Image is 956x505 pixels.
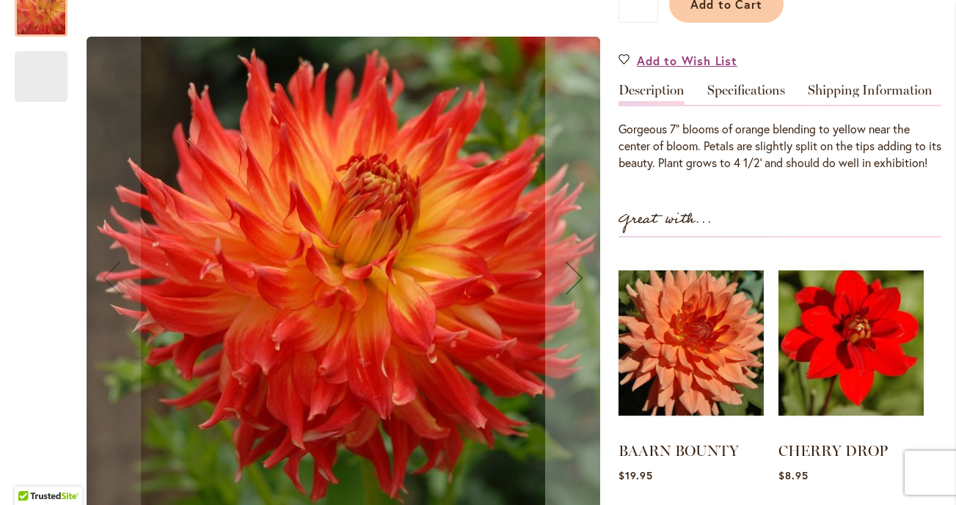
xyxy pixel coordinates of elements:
[619,468,653,482] span: $19.95
[778,252,924,434] img: CHERRY DROP
[778,468,809,482] span: $8.95
[707,84,785,105] a: Specifications
[619,442,739,460] a: BAARN BOUNTY
[619,52,737,69] a: Add to Wish List
[11,453,52,494] iframe: Launch Accessibility Center
[15,37,67,102] div: FIRED UP
[619,207,712,232] strong: Great with...
[619,84,685,105] a: Description
[778,442,888,460] a: CHERRY DROP
[808,84,933,105] a: Shipping Information
[619,121,941,172] div: Gorgeous 7" blooms of orange blending to yellow near the center of bloom. Petals are slightly spl...
[637,52,737,69] span: Add to Wish List
[619,252,764,434] img: BAARN BOUNTY
[619,84,941,172] div: Detailed Product Info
